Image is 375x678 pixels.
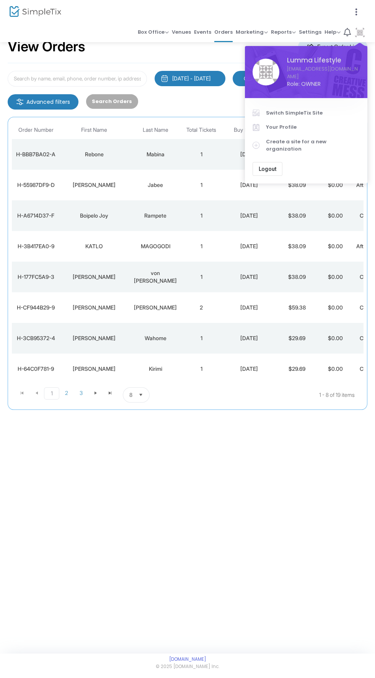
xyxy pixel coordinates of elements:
[253,120,360,134] a: Your Profile
[266,138,360,153] span: Create a site for a new organization
[266,109,360,117] span: Switch SimpleTix Site
[253,106,360,120] a: Switch SimpleTix Site
[266,123,360,131] span: Your Profile
[253,134,360,156] a: Create a site for a new organization
[287,80,360,88] span: Role: OWNER
[253,162,282,176] button: Logout
[287,65,360,80] a: [EMAIL_ADDRESS][DOMAIN_NAME]
[259,166,276,172] span: Logout
[287,56,360,65] span: Lumma Lifestyle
